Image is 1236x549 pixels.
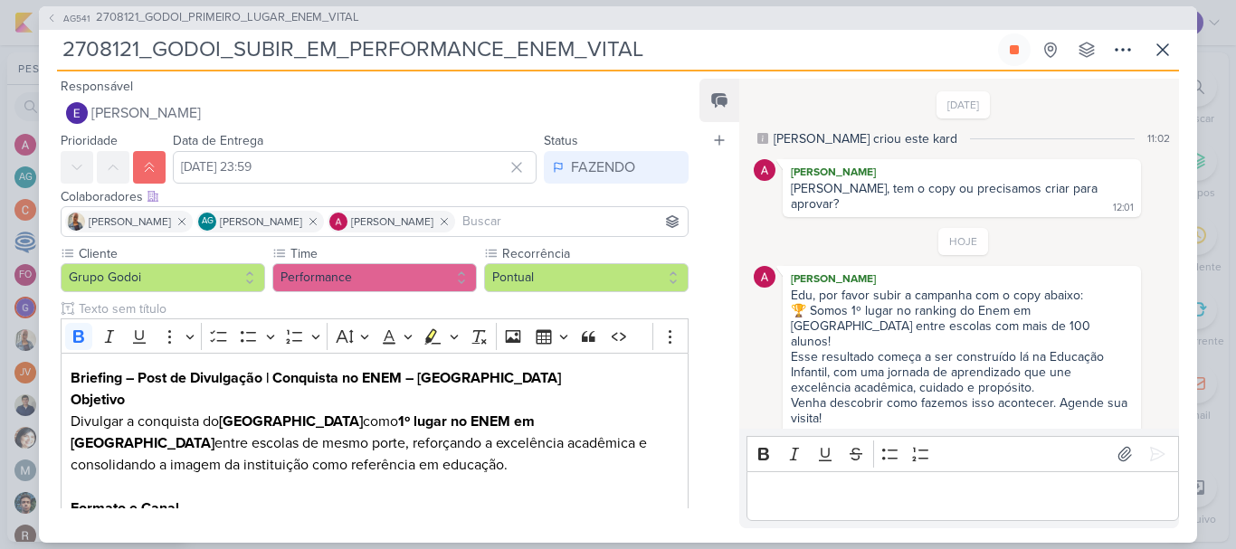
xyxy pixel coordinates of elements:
strong: [GEOGRAPHIC_DATA] [219,412,363,431]
div: 🏆 Somos 1º lugar no ranking do Enem em [GEOGRAPHIC_DATA] entre escolas com mais de 100 alunos! Es... [791,303,1133,395]
div: [PERSON_NAME], tem o copy ou precisamos criar para aprovar? [791,181,1101,212]
span: [PERSON_NAME] [220,213,302,230]
label: Time [289,244,477,263]
button: FAZENDO [544,151,689,184]
button: Pontual [484,263,689,292]
div: 11:02 [1147,130,1170,147]
input: Texto sem título [75,299,689,318]
div: Venha descobrir como fazemos isso acontecer. Agende sua visita! [791,395,1133,426]
img: Iara Santos [67,213,85,231]
div: FAZENDO [571,156,635,178]
p: AG [202,217,214,226]
div: [PERSON_NAME] criou este kard [774,129,957,148]
span: [PERSON_NAME] [91,102,201,124]
div: Editor editing area: main [746,471,1179,521]
div: 12:01 [1113,201,1134,215]
div: Editor toolbar [746,436,1179,471]
img: Alessandra Gomes [754,159,775,181]
button: [PERSON_NAME] [61,97,689,129]
div: [PERSON_NAME] [786,270,1137,288]
strong: 1º lugar no ENEM em [GEOGRAPHIC_DATA] [71,412,535,452]
button: Grupo Godoi [61,263,265,292]
strong: Objetivo [71,391,125,409]
img: Alessandra Gomes [329,213,347,231]
img: Eduardo Quaresma [66,102,88,124]
button: Performance [272,263,477,292]
span: [PERSON_NAME] [351,213,433,230]
input: Kard Sem Título [57,33,994,66]
div: Colaboradores [61,187,689,206]
input: Buscar [459,211,684,232]
label: Cliente [77,244,265,263]
div: Aline Gimenez Graciano [198,213,216,231]
strong: Formato e Canal [71,499,179,517]
label: Status [544,133,578,148]
label: Responsável [61,79,133,94]
p: Divulgar a conquista do como entre escolas de mesmo porte, reforçando a excelência acadêmica e co... [71,411,679,476]
div: Parar relógio [1007,43,1022,57]
div: Editor toolbar [61,318,689,354]
span: [PERSON_NAME] [89,213,171,230]
label: Recorrência [500,244,689,263]
label: Prioridade [61,133,118,148]
label: Data de Entrega [173,133,263,148]
div: [PERSON_NAME] [786,163,1137,181]
input: Select a date [173,151,537,184]
img: Alessandra Gomes [754,266,775,288]
div: Edu, por favor subir a campanha com o copy abaixo: [791,288,1133,303]
strong: Briefing – Post de Divulgação | Conquista no ENEM – [GEOGRAPHIC_DATA] [71,369,561,387]
div: Vital – Ensino de excelência. Educação para a vida. [791,426,1076,441]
